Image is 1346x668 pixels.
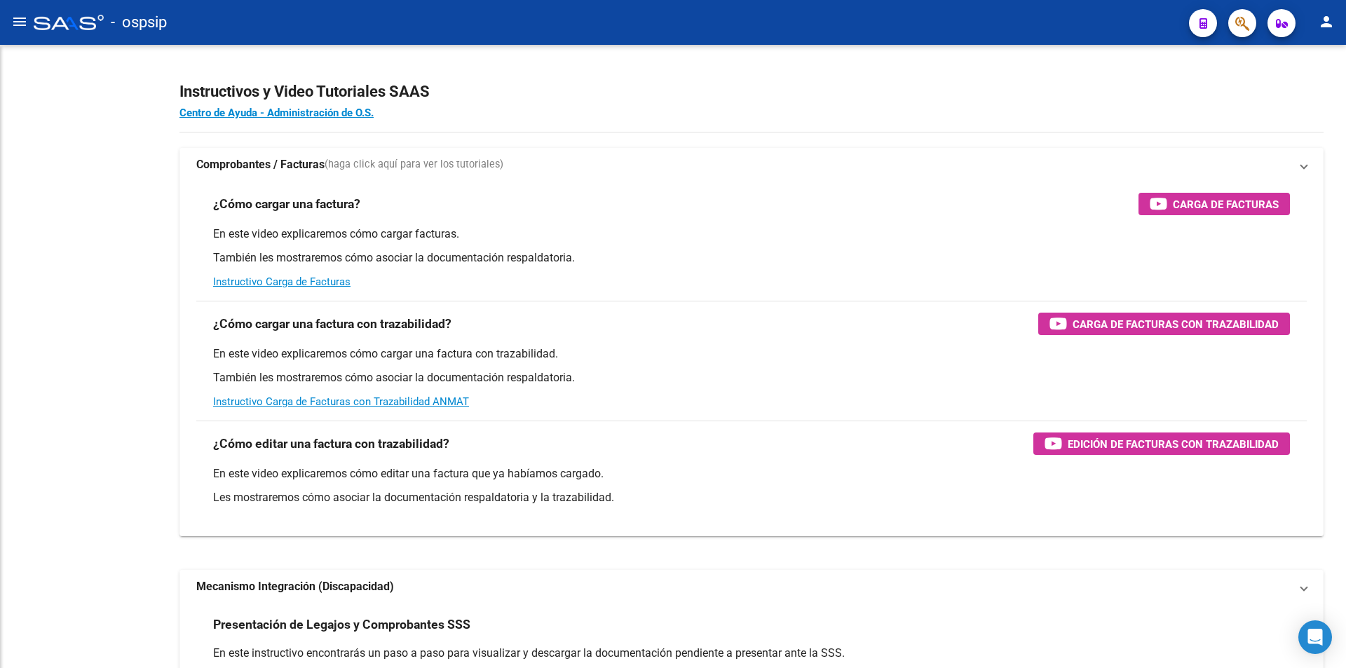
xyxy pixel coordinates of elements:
p: En este instructivo encontrarás un paso a paso para visualizar y descargar la documentación pendi... [213,646,1290,661]
span: Carga de Facturas [1173,196,1279,213]
button: Carga de Facturas con Trazabilidad [1038,313,1290,335]
span: Carga de Facturas con Trazabilidad [1073,315,1279,333]
p: En este video explicaremos cómo cargar facturas. [213,226,1290,242]
h3: ¿Cómo cargar una factura? [213,194,360,214]
strong: Comprobantes / Facturas [196,157,325,172]
p: Les mostraremos cómo asociar la documentación respaldatoria y la trazabilidad. [213,490,1290,505]
h3: Presentación de Legajos y Comprobantes SSS [213,615,470,634]
h2: Instructivos y Video Tutoriales SAAS [179,79,1324,105]
p: También les mostraremos cómo asociar la documentación respaldatoria. [213,250,1290,266]
p: En este video explicaremos cómo cargar una factura con trazabilidad. [213,346,1290,362]
h3: ¿Cómo cargar una factura con trazabilidad? [213,314,451,334]
a: Centro de Ayuda - Administración de O.S. [179,107,374,119]
strong: Mecanismo Integración (Discapacidad) [196,579,394,594]
div: Open Intercom Messenger [1298,620,1332,654]
span: (haga click aquí para ver los tutoriales) [325,157,503,172]
span: Edición de Facturas con Trazabilidad [1068,435,1279,453]
mat-icon: menu [11,13,28,30]
a: Instructivo Carga de Facturas [213,275,351,288]
button: Carga de Facturas [1138,193,1290,215]
div: Comprobantes / Facturas(haga click aquí para ver los tutoriales) [179,182,1324,536]
p: También les mostraremos cómo asociar la documentación respaldatoria. [213,370,1290,386]
mat-expansion-panel-header: Comprobantes / Facturas(haga click aquí para ver los tutoriales) [179,148,1324,182]
mat-expansion-panel-header: Mecanismo Integración (Discapacidad) [179,570,1324,604]
mat-icon: person [1318,13,1335,30]
h3: ¿Cómo editar una factura con trazabilidad? [213,434,449,454]
a: Instructivo Carga de Facturas con Trazabilidad ANMAT [213,395,469,408]
span: - ospsip [111,7,167,38]
p: En este video explicaremos cómo editar una factura que ya habíamos cargado. [213,466,1290,482]
button: Edición de Facturas con Trazabilidad [1033,432,1290,455]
